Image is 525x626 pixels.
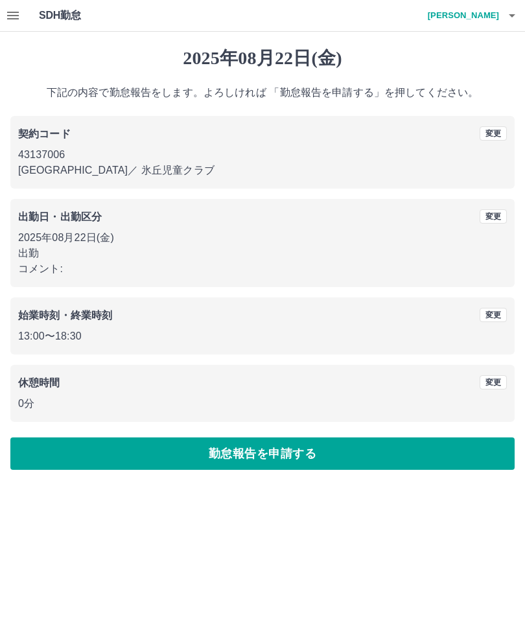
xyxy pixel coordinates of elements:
b: 出勤日・出勤区分 [18,211,102,222]
button: 変更 [480,209,507,224]
p: 2025年08月22日(金) [18,230,507,246]
b: 休憩時間 [18,377,60,388]
p: 0分 [18,396,507,412]
p: 出勤 [18,246,507,261]
button: 勤怠報告を申請する [10,437,515,470]
h1: 2025年08月22日(金) [10,47,515,69]
b: 契約コード [18,128,71,139]
p: 下記の内容で勤怠報告をします。よろしければ 「勤怠報告を申請する」を押してください。 [10,85,515,100]
p: 43137006 [18,147,507,163]
button: 変更 [480,375,507,389]
button: 変更 [480,126,507,141]
p: 13:00 〜 18:30 [18,329,507,344]
p: コメント: [18,261,507,277]
button: 変更 [480,308,507,322]
b: 始業時刻・終業時刻 [18,310,112,321]
p: [GEOGRAPHIC_DATA] ／ 氷丘児童クラブ [18,163,507,178]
